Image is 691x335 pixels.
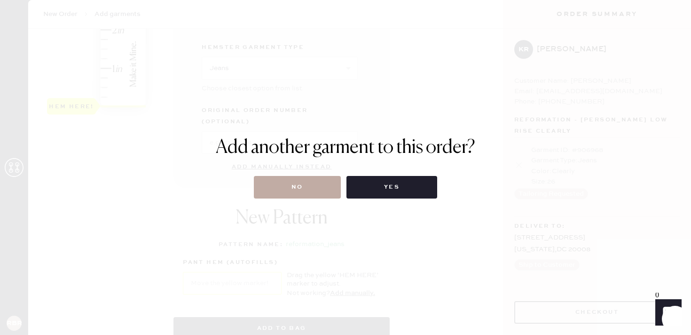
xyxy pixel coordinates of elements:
h1: Add another garment to this order? [216,136,475,159]
button: No [254,176,341,199]
iframe: Front Chat [646,293,687,333]
button: Yes [346,176,437,199]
